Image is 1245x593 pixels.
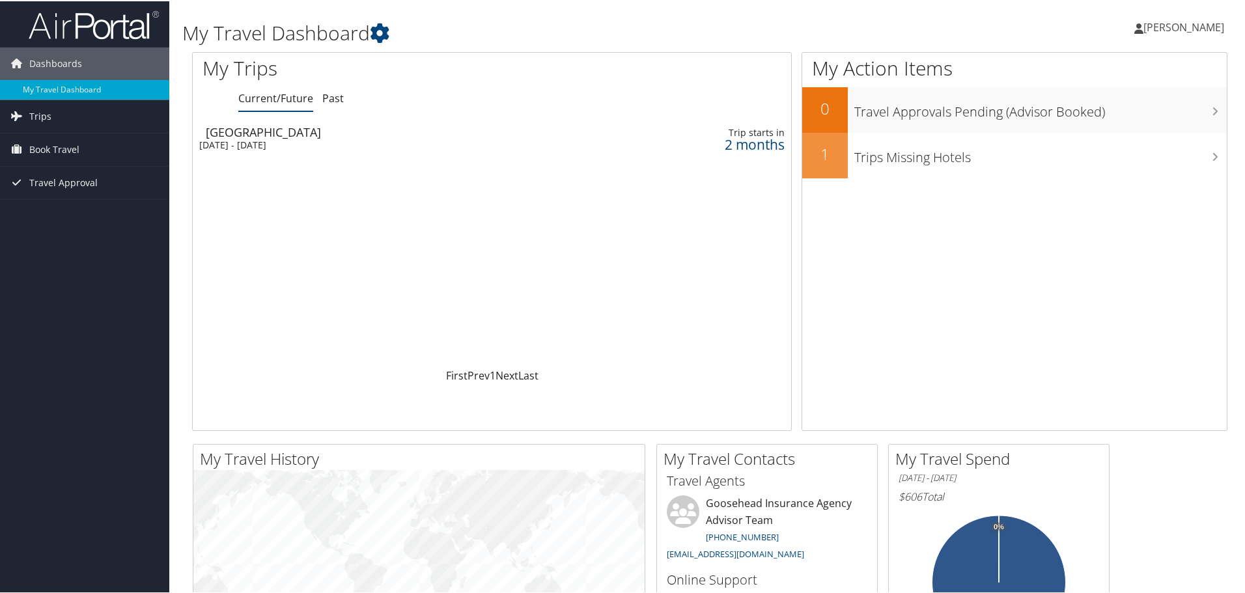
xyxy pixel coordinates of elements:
div: 2 months [641,137,785,149]
a: [PHONE_NUMBER] [706,530,779,542]
h6: Total [899,488,1099,503]
span: $606 [899,488,922,503]
span: [PERSON_NAME] [1143,19,1224,33]
span: Travel Approval [29,165,98,198]
a: [EMAIL_ADDRESS][DOMAIN_NAME] [667,547,804,559]
h2: My Travel History [200,447,645,469]
a: 1 [490,367,496,381]
div: [DATE] - [DATE] [199,138,566,150]
a: Next [496,367,518,381]
a: Prev [468,367,490,381]
a: 0Travel Approvals Pending (Advisor Booked) [802,86,1227,131]
a: Last [518,367,539,381]
h1: My Action Items [802,53,1227,81]
a: First [446,367,468,381]
div: [GEOGRAPHIC_DATA] [206,125,572,137]
h3: Travel Approvals Pending (Advisor Booked) [854,95,1227,120]
h3: Trips Missing Hotels [854,141,1227,165]
tspan: 0% [994,522,1004,530]
a: Past [322,90,344,104]
li: Goosehead Insurance Agency Advisor Team [660,494,874,564]
a: [PERSON_NAME] [1134,7,1237,46]
h1: My Travel Dashboard [182,18,886,46]
h3: Online Support [667,570,867,588]
h2: My Travel Contacts [664,447,877,469]
span: Book Travel [29,132,79,165]
div: Trip starts in [641,126,785,137]
h2: 0 [802,96,848,118]
span: Dashboards [29,46,82,79]
a: Current/Future [238,90,313,104]
img: airportal-logo.png [29,8,159,39]
h2: My Travel Spend [895,447,1109,469]
h3: Travel Agents [667,471,867,489]
h2: 1 [802,142,848,164]
h1: My Trips [203,53,532,81]
h6: [DATE] - [DATE] [899,471,1099,483]
a: 1Trips Missing Hotels [802,131,1227,177]
span: Trips [29,99,51,131]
